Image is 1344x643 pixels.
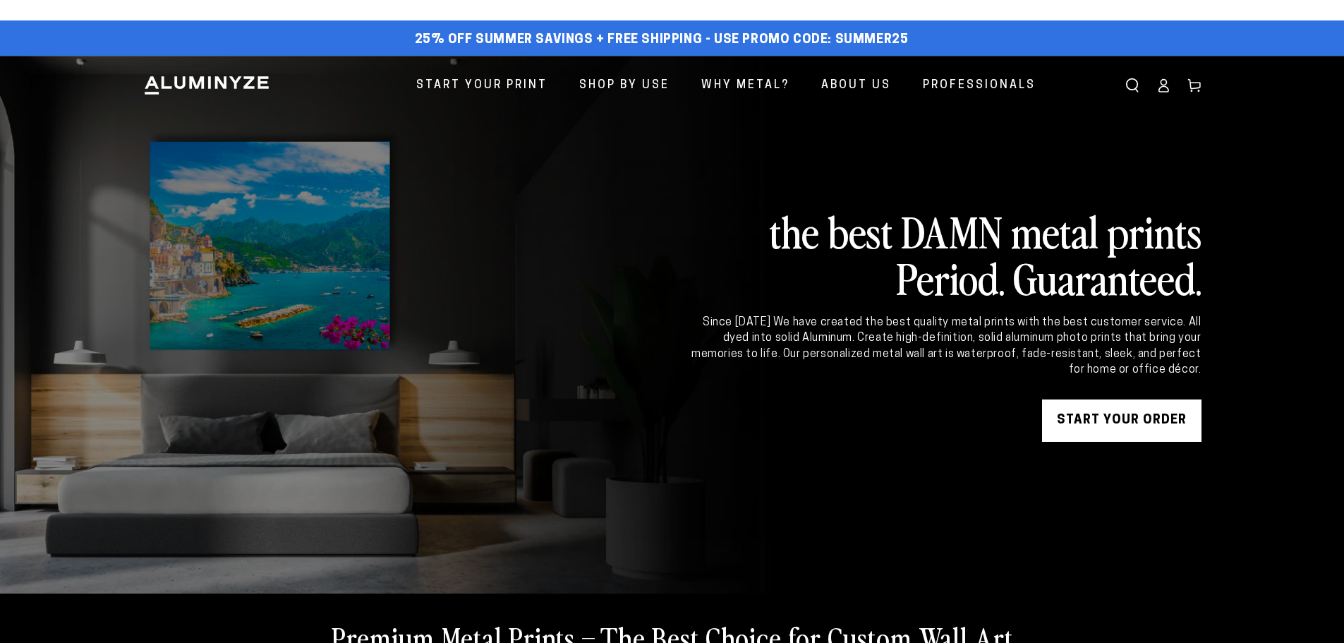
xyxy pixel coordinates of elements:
[569,67,680,104] a: Shop By Use
[415,32,909,48] span: 25% off Summer Savings + Free Shipping - Use Promo Code: SUMMER25
[689,315,1201,378] div: Since [DATE] We have created the best quality metal prints with the best customer service. All dy...
[416,76,547,96] span: Start Your Print
[1042,399,1201,442] a: START YOUR Order
[821,76,891,96] span: About Us
[811,67,902,104] a: About Us
[143,75,270,96] img: Aluminyze
[406,67,558,104] a: Start Your Print
[579,76,670,96] span: Shop By Use
[689,208,1201,301] h2: the best DAMN metal prints Period. Guaranteed.
[691,67,800,104] a: Why Metal?
[1117,70,1148,101] summary: Search our site
[912,67,1046,104] a: Professionals
[701,76,789,96] span: Why Metal?
[923,76,1036,96] span: Professionals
